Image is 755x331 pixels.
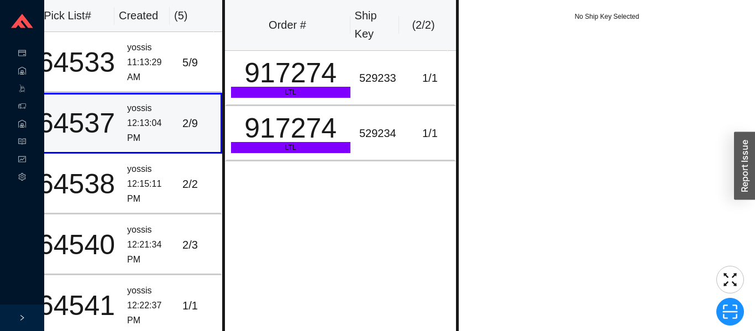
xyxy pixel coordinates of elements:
div: 64540 [35,231,118,259]
div: yossis [127,40,174,55]
span: credit-card [18,45,26,63]
div: LTL [231,87,350,98]
div: 64533 [35,49,118,76]
div: 64537 [35,109,118,137]
div: 12:13:04 PM [127,116,174,145]
div: 12:15:11 PM [127,177,174,206]
span: fullscreen [717,271,743,288]
div: yossis [127,162,174,177]
div: 529233 [359,69,401,87]
div: 12:21:34 PM [127,238,174,267]
span: fund [18,151,26,169]
div: 2 / 2 [182,175,216,193]
div: 2 / 9 [182,114,216,133]
div: 917274 [231,114,350,142]
div: 64541 [35,292,118,319]
button: fullscreen [716,266,744,293]
span: read [18,134,26,151]
div: 12:22:37 PM [127,298,174,328]
div: yossis [127,223,174,238]
div: LTL [231,142,350,153]
span: right [19,314,25,321]
span: setting [18,169,26,187]
span: scan [717,303,743,320]
div: ( 2 / 2 ) [403,16,443,34]
div: 529234 [359,124,401,143]
div: yossis [127,101,174,116]
div: 1 / 1 [410,124,450,143]
div: 917274 [231,59,350,87]
div: 64538 [35,170,118,198]
div: 11:13:29 AM [127,55,174,85]
div: 2 / 3 [182,236,216,254]
div: No Ship Key Selected [459,11,755,22]
div: ( 5 ) [174,7,209,25]
div: yossis [127,283,174,298]
div: 5 / 9 [182,54,216,72]
button: scan [716,298,744,325]
div: 1 / 1 [410,69,450,87]
div: 1 / 1 [182,297,216,315]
